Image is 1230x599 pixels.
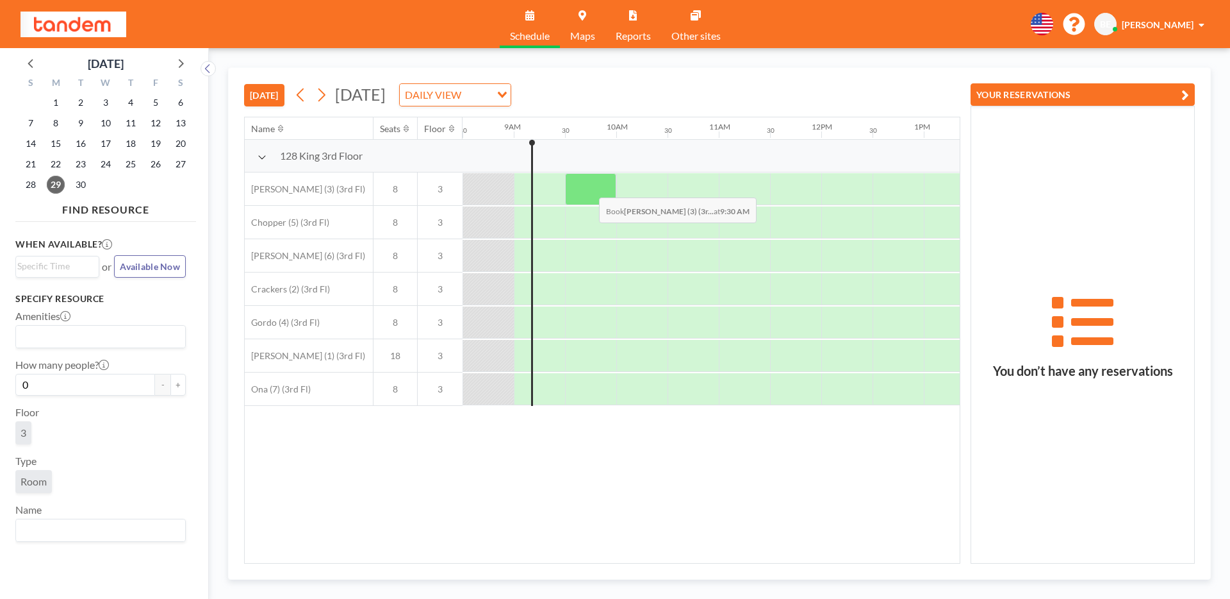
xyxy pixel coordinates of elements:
[155,374,170,396] button: -
[1122,19,1193,30] span: [PERSON_NAME]
[147,135,165,153] span: Friday, September 19, 2025
[373,384,417,395] span: 8
[869,126,877,135] div: 30
[380,123,400,135] div: Seats
[114,255,186,278] button: Available Now
[607,122,628,131] div: 10AM
[971,363,1194,379] h3: You don’t have any reservations
[102,260,111,273] span: or
[72,176,90,194] span: Tuesday, September 30, 2025
[971,83,1195,106] button: YOUR RESERVATIONS
[15,198,196,216] h4: FIND RESOURCE
[570,31,595,41] span: Maps
[120,261,180,272] span: Available Now
[15,359,109,371] label: How many people?
[15,455,37,468] label: Type
[418,317,463,328] span: 3
[97,155,115,173] span: Wednesday, September 24, 2025
[15,310,70,323] label: Amenities
[245,283,330,295] span: Crackers (2) (3rd Fl)
[72,114,90,132] span: Tuesday, September 9, 2025
[15,293,186,305] h3: Specify resource
[402,87,464,103] span: DAILY VIEW
[22,135,40,153] span: Sunday, September 14, 2025
[400,84,511,106] div: Search for option
[510,31,550,41] span: Schedule
[22,114,40,132] span: Sunday, September 7, 2025
[172,114,190,132] span: Saturday, September 13, 2025
[17,328,178,345] input: Search for option
[280,149,363,162] span: 128 King 3rd Floor
[72,155,90,173] span: Tuesday, September 23, 2025
[373,250,417,262] span: 8
[373,283,417,295] span: 8
[465,87,489,103] input: Search for option
[767,126,775,135] div: 30
[1100,19,1111,30] span: BE
[418,217,463,228] span: 3
[172,155,190,173] span: Saturday, September 27, 2025
[22,155,40,173] span: Sunday, September 21, 2025
[122,114,140,132] span: Thursday, September 11, 2025
[562,126,570,135] div: 30
[47,94,65,112] span: Monday, September 1, 2025
[22,176,40,194] span: Sunday, September 28, 2025
[172,135,190,153] span: Saturday, September 20, 2025
[122,94,140,112] span: Thursday, September 4, 2025
[616,31,651,41] span: Reports
[16,257,99,276] div: Search for option
[373,350,417,362] span: 18
[504,122,521,131] div: 9AM
[20,475,47,487] span: Room
[72,94,90,112] span: Tuesday, September 2, 2025
[709,122,730,131] div: 11AM
[47,135,65,153] span: Monday, September 15, 2025
[69,76,94,92] div: T
[720,207,750,216] b: 9:30 AM
[20,426,26,439] span: 3
[17,522,178,539] input: Search for option
[47,114,65,132] span: Monday, September 8, 2025
[245,183,365,195] span: [PERSON_NAME] (3) (3rd Fl)
[671,31,721,41] span: Other sites
[72,135,90,153] span: Tuesday, September 16, 2025
[147,94,165,112] span: Friday, September 5, 2025
[418,183,463,195] span: 3
[170,374,186,396] button: +
[245,317,320,328] span: Gordo (4) (3rd Fl)
[244,84,284,106] button: [DATE]
[245,250,365,262] span: [PERSON_NAME] (6) (3rd Fl)
[47,155,65,173] span: Monday, September 22, 2025
[147,155,165,173] span: Friday, September 26, 2025
[418,250,463,262] span: 3
[373,217,417,228] span: 8
[664,126,672,135] div: 30
[459,126,467,135] div: 30
[172,94,190,112] span: Saturday, September 6, 2025
[914,122,930,131] div: 1PM
[97,94,115,112] span: Wednesday, September 3, 2025
[17,259,92,273] input: Search for option
[624,207,714,216] b: [PERSON_NAME] (3) (3r...
[47,176,65,194] span: Monday, September 29, 2025
[88,55,124,72] div: [DATE]
[251,123,275,135] div: Name
[168,76,193,92] div: S
[418,350,463,362] span: 3
[97,114,115,132] span: Wednesday, September 10, 2025
[16,519,185,541] div: Search for option
[245,217,329,228] span: Chopper (5) (3rd Fl)
[97,135,115,153] span: Wednesday, September 17, 2025
[122,135,140,153] span: Thursday, September 18, 2025
[418,283,463,295] span: 3
[373,183,417,195] span: 8
[122,155,140,173] span: Thursday, September 25, 2025
[335,85,386,104] span: [DATE]
[44,76,69,92] div: M
[15,503,42,516] label: Name
[147,114,165,132] span: Friday, September 12, 2025
[418,384,463,395] span: 3
[94,76,119,92] div: W
[143,76,168,92] div: F
[245,350,365,362] span: [PERSON_NAME] (1) (3rd Fl)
